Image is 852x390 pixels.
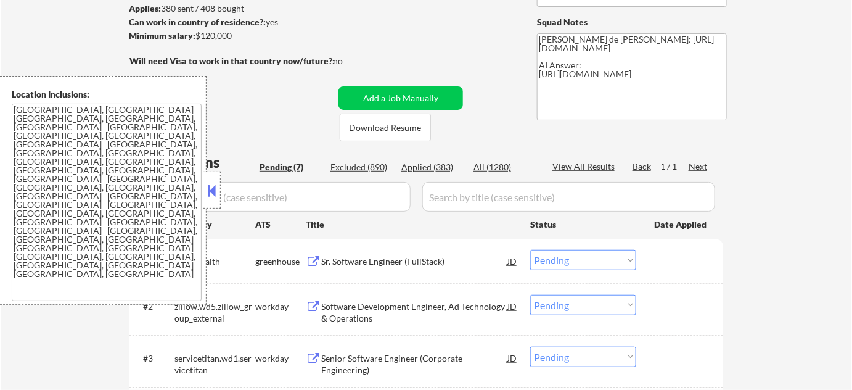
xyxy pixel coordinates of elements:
div: Date Applied [654,218,708,231]
div: Title [306,218,518,231]
strong: Can work in country of residence?: [129,17,266,27]
strong: Minimum salary: [129,30,195,41]
div: yes [129,16,330,28]
div: zillow.wd5.zillow_group_external [174,301,255,325]
button: Download Resume [340,114,431,141]
div: JD [506,250,518,272]
div: Sr. Software Engineer (FullStack) [321,255,507,268]
div: Location Inclusions: [12,88,202,101]
div: servicetitan.wd1.servicetitan [174,352,255,376]
div: Next [689,160,708,173]
div: View All Results [552,160,618,173]
div: #3 [143,352,165,365]
div: workday [255,352,306,365]
button: Add a Job Manually [338,86,463,110]
input: Search by company (case sensitive) [133,182,411,212]
div: Status [530,213,636,235]
div: Senior Software Engineer (Corporate Engineering) [321,352,507,376]
div: Software Development Engineer, Ad Technology & Operations [321,301,507,325]
strong: Applies: [129,3,161,14]
div: Back [633,160,652,173]
div: no [333,55,368,67]
div: workday [255,301,306,313]
div: Squad Notes [537,16,727,28]
div: 1 / 1 [660,160,689,173]
strong: Will need Visa to work in that country now/future?: [129,56,335,66]
div: JD [506,295,518,317]
input: Search by title (case sensitive) [422,182,715,212]
div: ATS [255,218,306,231]
div: 380 sent / 408 bought [129,2,334,15]
div: Pending (7) [260,161,321,173]
div: Applied (383) [401,161,463,173]
div: Excluded (890) [330,161,392,173]
div: All (1280) [473,161,535,173]
div: greenhouse [255,255,306,268]
div: $120,000 [129,30,334,42]
div: JD [506,347,518,369]
div: #2 [143,301,165,313]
